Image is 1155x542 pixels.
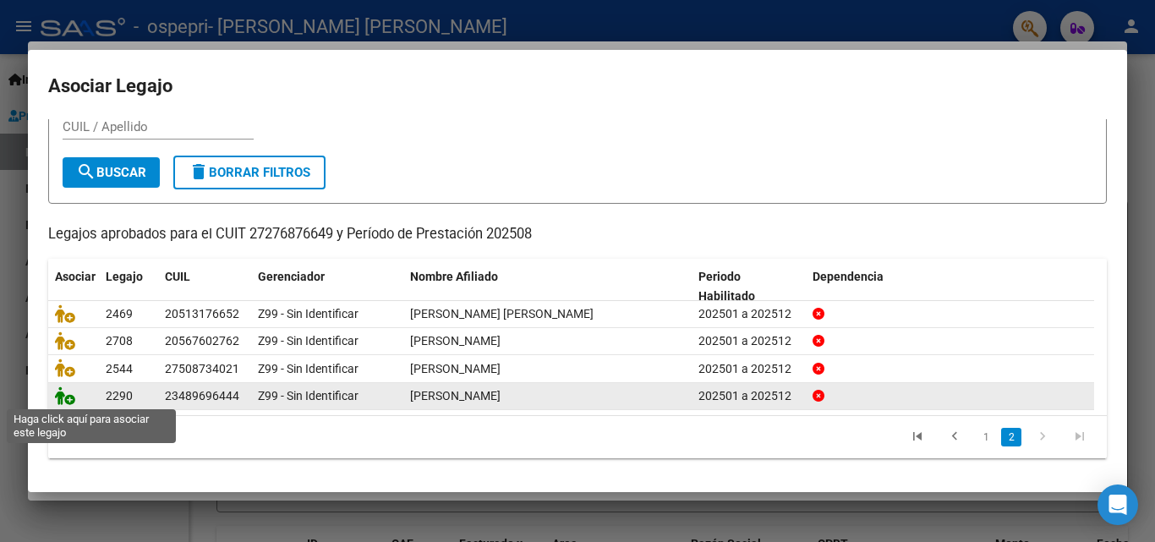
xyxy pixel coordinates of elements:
div: 202501 a 202512 [698,331,799,351]
mat-icon: search [76,162,96,182]
span: Nombre Afiliado [410,270,498,283]
div: 20567602762 [165,331,239,351]
span: CAMPOS AGOSTINA LUNALEN [410,362,501,375]
datatable-header-cell: Periodo Habilitado [692,259,806,315]
a: go to last page [1064,428,1096,446]
div: 9 registros [48,416,257,458]
span: Borrar Filtros [189,165,310,180]
button: Buscar [63,157,160,188]
div: 202501 a 202512 [698,386,799,406]
span: 2290 [106,389,133,402]
a: go to first page [901,428,933,446]
button: Borrar Filtros [173,156,326,189]
datatable-header-cell: Gerenciador [251,259,403,315]
span: Dependencia [813,270,884,283]
span: CUIL [165,270,190,283]
span: Z99 - Sin Identificar [258,334,359,348]
div: 27508734021 [165,359,239,379]
datatable-header-cell: Asociar [48,259,99,315]
span: Legajo [106,270,143,283]
div: 202501 a 202512 [698,304,799,324]
span: Asociar [55,270,96,283]
a: 1 [976,428,996,446]
div: 23489696444 [165,386,239,406]
span: Periodo Habilitado [698,270,755,303]
a: go to next page [1026,428,1059,446]
span: 2708 [106,334,133,348]
span: 2544 [106,362,133,375]
datatable-header-cell: Nombre Afiliado [403,259,692,315]
span: Z99 - Sin Identificar [258,362,359,375]
div: 202501 a 202512 [698,359,799,379]
span: Buscar [76,165,146,180]
li: page 1 [973,423,999,452]
span: MATUS EMIR URIEL [410,334,501,348]
h2: Asociar Legajo [48,70,1107,102]
a: go to previous page [939,428,971,446]
span: Z99 - Sin Identificar [258,307,359,320]
a: 2 [1001,428,1021,446]
p: Legajos aprobados para el CUIT 27276876649 y Período de Prestación 202508 [48,224,1107,245]
span: 2469 [106,307,133,320]
datatable-header-cell: CUIL [158,259,251,315]
div: Open Intercom Messenger [1098,485,1138,525]
mat-icon: delete [189,162,209,182]
div: 20513176652 [165,304,239,324]
span: RANIERI MORENA JULIETA [410,389,501,402]
span: Gerenciador [258,270,325,283]
datatable-header-cell: Dependencia [806,259,1094,315]
li: page 2 [999,423,1024,452]
datatable-header-cell: Legajo [99,259,158,315]
span: Z99 - Sin Identificar [258,389,359,402]
span: FREI CARMONA BENJAMIN JUAN CRUZ [410,307,594,320]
